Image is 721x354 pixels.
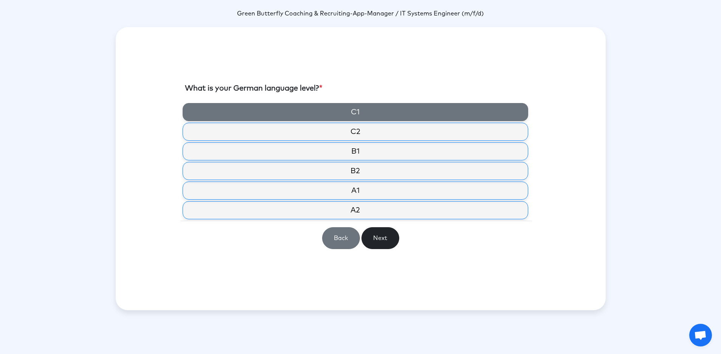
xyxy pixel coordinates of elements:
[183,182,528,200] label: A1
[689,324,712,346] a: Open chat
[183,142,528,160] label: B1
[185,83,323,94] label: What is your German language level?
[183,162,528,180] label: B2
[183,103,528,121] label: C1
[237,11,350,17] span: Green Butterfly Coaching & Recruiting
[353,11,484,17] span: App-Manager / IT Systems Engineer (m/f/d)
[183,201,528,219] label: A2
[116,9,606,18] p: -
[322,227,360,249] button: Back
[361,227,399,249] button: Next
[183,123,528,141] label: C2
